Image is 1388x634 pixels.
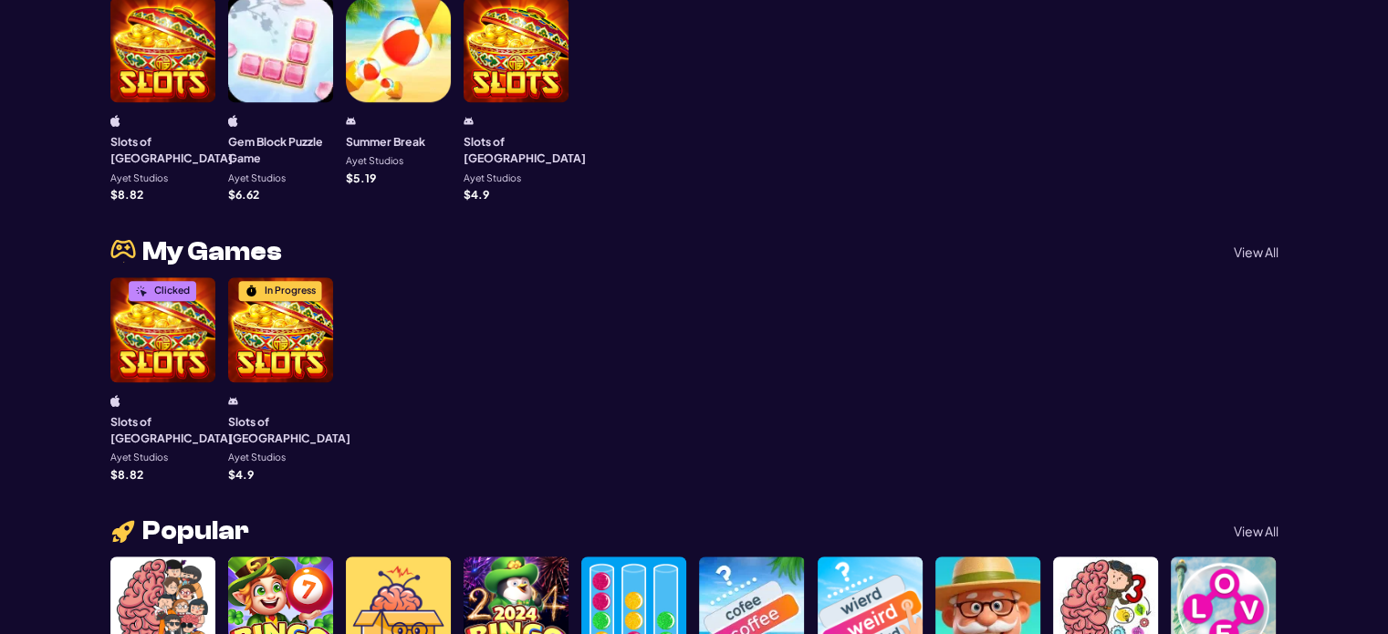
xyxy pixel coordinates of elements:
[346,115,356,127] img: android
[135,285,148,297] img: Clicked
[346,133,425,150] h3: Summer Break
[110,115,120,127] img: ios
[154,286,190,296] div: Clicked
[265,286,316,296] div: In Progress
[110,469,143,480] p: $ 8.82
[228,395,238,407] img: android
[110,189,143,200] p: $ 8.82
[1234,525,1278,537] p: View All
[464,133,586,167] h3: Slots of [GEOGRAPHIC_DATA]
[464,189,489,200] p: $ 4.9
[228,133,333,167] h3: Gem Block Puzzle Game
[228,452,286,463] p: Ayet Studios
[228,413,350,447] h3: Slots of [GEOGRAPHIC_DATA]
[464,115,474,127] img: android
[110,173,168,183] p: Ayet Studios
[110,133,233,167] h3: Slots of [GEOGRAPHIC_DATA]
[110,452,168,463] p: Ayet Studios
[110,518,136,545] img: rocket
[464,173,521,183] p: Ayet Studios
[142,239,282,265] span: My Games
[142,518,249,544] span: Popular
[110,413,233,447] h3: Slots of [GEOGRAPHIC_DATA]
[346,172,376,183] p: $ 5.19
[228,173,286,183] p: Ayet Studios
[346,156,403,166] p: Ayet Studios
[228,115,238,127] img: ios
[228,189,259,200] p: $ 6.62
[228,469,254,480] p: $ 4.9
[1234,245,1278,258] p: View All
[110,239,136,264] img: money
[110,395,120,407] img: ios
[245,285,258,297] img: In Progress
